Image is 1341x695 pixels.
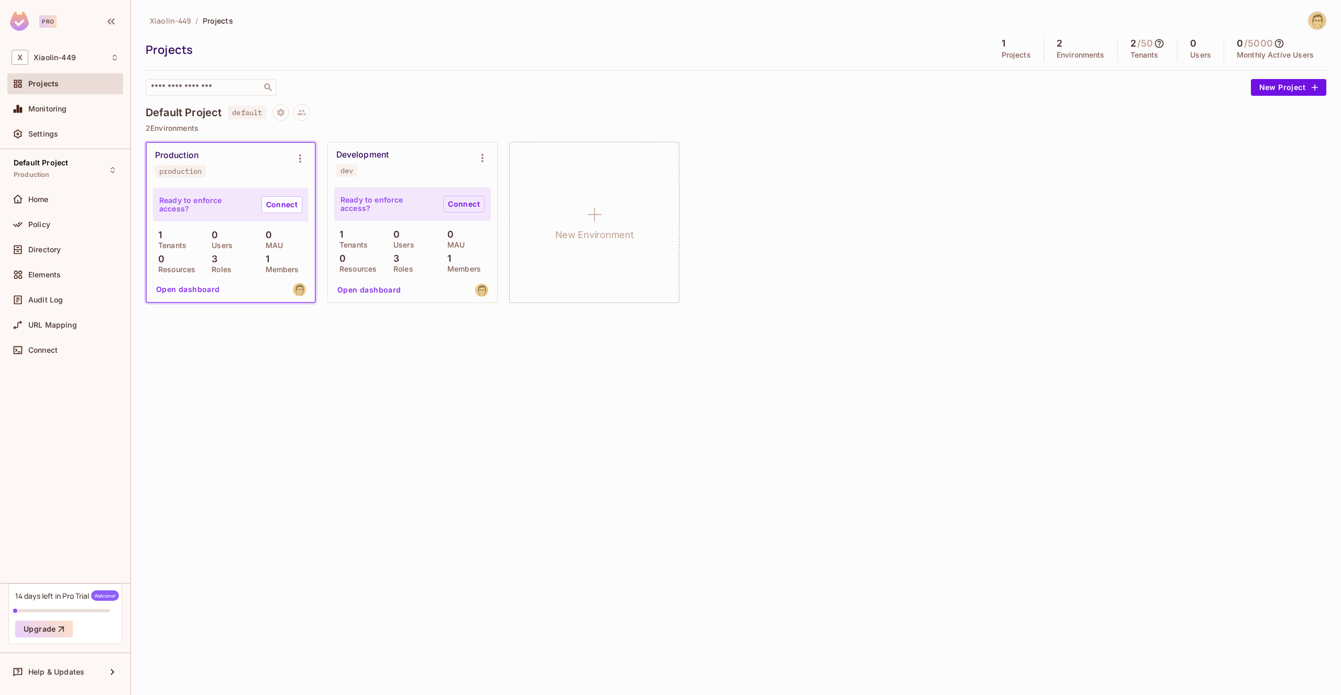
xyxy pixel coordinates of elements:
p: Users [206,241,233,250]
p: 0 [206,230,218,240]
p: 0 [153,254,164,264]
button: Environment settings [290,148,311,169]
h1: New Environment [555,227,634,243]
h5: / 5000 [1244,38,1273,49]
p: 1 [260,254,269,264]
span: Policy [28,220,50,229]
span: Connect [28,346,58,354]
h5: 2 [1057,38,1062,49]
span: Projects [203,16,233,26]
a: Connect [443,196,485,212]
p: 1 [442,253,451,264]
p: MAU [442,241,465,249]
h5: 1 [1002,38,1005,49]
p: Roles [388,265,413,273]
p: 0 [388,229,400,240]
span: Production [14,171,50,179]
p: Ready to enforce access? [159,196,253,213]
span: Projects [28,80,59,88]
p: Members [442,265,481,273]
button: Open dashboard [152,281,224,298]
button: Upgrade [15,621,73,637]
p: Tenants [334,241,368,249]
a: Connect [261,196,302,213]
span: Project settings [272,109,289,119]
p: 1 [334,229,343,240]
span: Monitoring [28,105,67,113]
p: Members [260,265,299,274]
img: SReyMgAAAABJRU5ErkJggg== [10,12,29,31]
li: / [195,16,198,26]
p: Roles [206,265,232,274]
span: Welcome! [91,590,119,601]
p: Resources [334,265,377,273]
p: 2 Environments [146,124,1326,132]
span: Help & Updates [28,668,84,676]
div: dev [340,166,353,175]
p: 0 [442,229,454,240]
span: default [228,106,266,119]
p: 3 [388,253,399,264]
span: Settings [28,130,58,138]
img: leoncamel@gmail.com [475,284,488,297]
p: MAU [260,241,283,250]
h5: 0 [1190,38,1196,49]
p: 0 [334,253,346,264]
span: URL Mapping [28,321,77,329]
h4: Default Project [146,106,222,119]
p: Monthly Active Users [1237,51,1314,59]
img: Xiaolin Zhang [1309,12,1326,29]
div: 14 days left in Pro Trial [15,590,119,601]
span: Home [28,195,49,204]
div: Production [155,150,199,161]
p: 1 [153,230,162,240]
p: Resources [153,265,195,274]
button: Open dashboard [333,282,405,298]
h5: 2 [1130,38,1136,49]
span: Elements [28,271,61,279]
p: Tenants [1130,51,1159,59]
p: 3 [206,254,217,264]
p: 0 [260,230,272,240]
div: production [159,167,202,175]
div: Projects [146,42,984,58]
p: Environments [1057,51,1105,59]
p: Tenants [153,241,186,250]
p: Users [388,241,414,249]
h5: / 50 [1137,38,1153,49]
span: X [12,50,28,65]
div: Development [336,150,389,160]
button: New Project [1251,79,1326,96]
span: Xiaolin-449 [150,16,191,26]
p: Users [1190,51,1211,59]
span: Default Project [14,159,68,167]
p: Ready to enforce access? [340,196,435,212]
h5: 0 [1237,38,1243,49]
p: Projects [1002,51,1031,59]
span: Workspace: Xiaolin-449 [34,53,76,62]
img: leoncamel@gmail.com [293,283,306,296]
span: Audit Log [28,296,63,304]
button: Environment settings [472,148,493,169]
span: Directory [28,245,61,254]
div: Pro [39,15,57,28]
